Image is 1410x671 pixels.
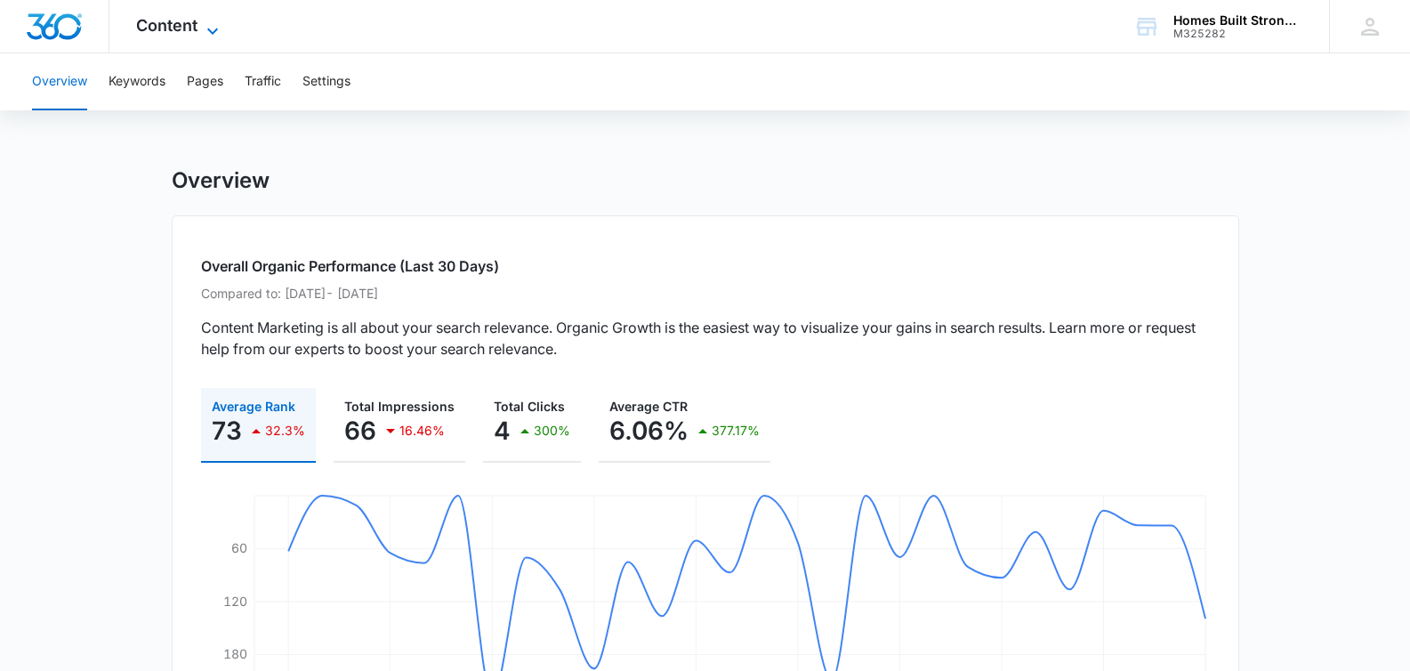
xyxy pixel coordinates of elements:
p: 377.17% [712,424,760,437]
p: Compared to: [DATE] - [DATE] [201,284,1210,303]
tspan: 180 [223,646,247,661]
p: 16.46% [399,424,445,437]
p: 4 [494,416,511,445]
p: 300% [534,424,570,437]
span: Content [136,16,197,35]
div: account name [1173,13,1303,28]
p: 66 [344,416,376,445]
div: account id [1173,28,1303,40]
button: Settings [302,53,350,110]
p: 6.06% [609,416,689,445]
span: Total Impressions [344,399,455,414]
p: 73 [212,416,242,445]
span: Total Clicks [494,399,565,414]
h2: Overall Organic Performance (Last 30 Days) [201,255,1210,277]
p: Content Marketing is all about your search relevance. Organic Growth is the easiest way to visual... [201,317,1210,360]
tspan: 120 [223,594,247,609]
h1: Overview [172,167,270,194]
span: Average CTR [609,399,688,414]
span: Average Rank [212,399,295,414]
button: Pages [187,53,223,110]
button: Overview [32,53,87,110]
p: 32.3% [265,424,305,437]
button: Keywords [109,53,165,110]
tspan: 60 [231,540,247,555]
button: Traffic [245,53,281,110]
